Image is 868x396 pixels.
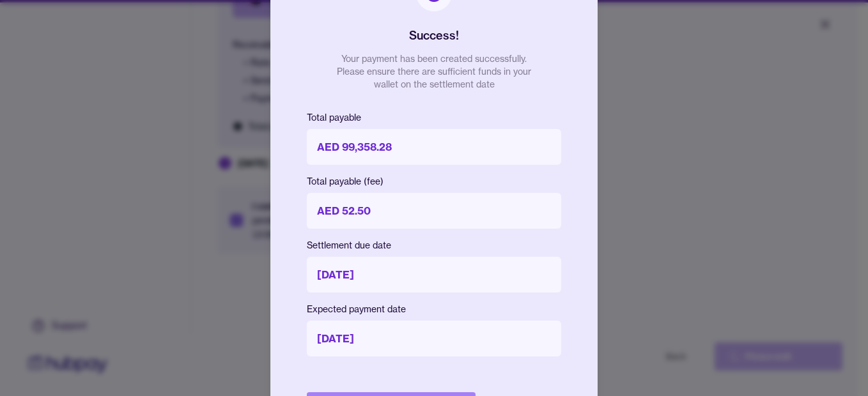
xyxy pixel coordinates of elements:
[307,175,561,188] p: Total payable (fee)
[409,27,459,45] h2: Success!
[307,257,561,293] p: [DATE]
[307,193,561,229] p: AED 52.50
[307,303,561,316] p: Expected payment date
[307,111,561,124] p: Total payable
[307,321,561,356] p: [DATE]
[307,129,561,165] p: AED 99,358.28
[307,239,561,252] p: Settlement due date
[332,52,536,91] p: Your payment has been created successfully. Please ensure there are sufficient funds in your wall...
